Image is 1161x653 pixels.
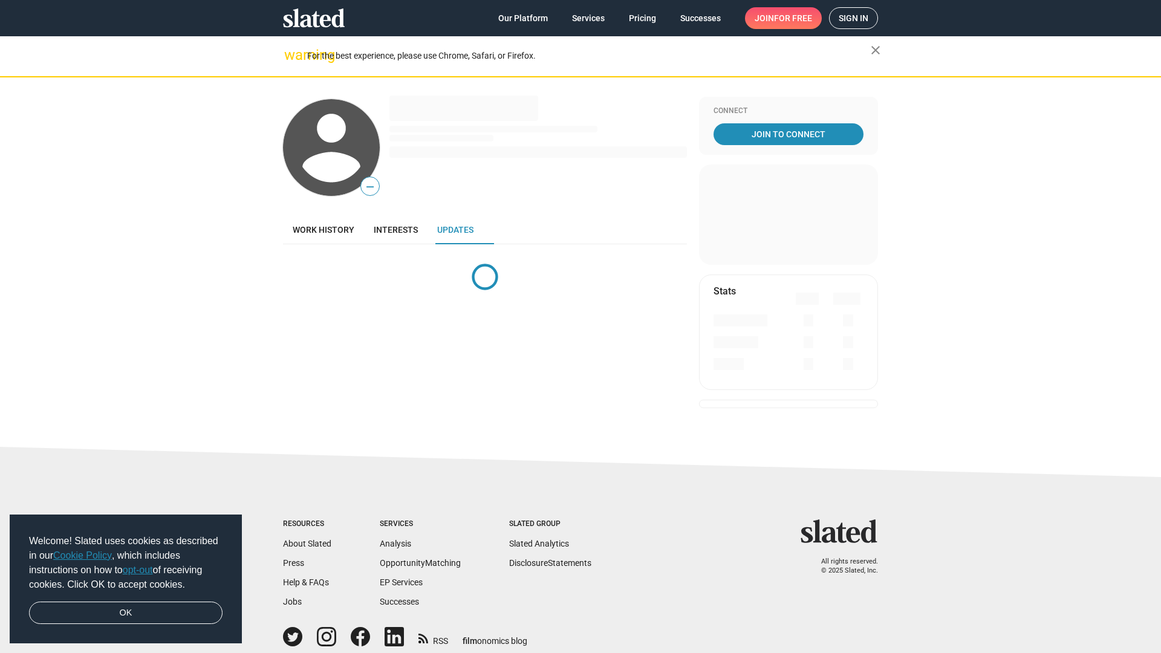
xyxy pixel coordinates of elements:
a: Join To Connect [714,123,863,145]
a: Press [283,558,304,568]
span: — [361,179,379,195]
span: for free [774,7,812,29]
span: Interests [374,225,418,235]
a: Work history [283,215,364,244]
span: Pricing [629,7,656,29]
a: Analysis [380,539,411,548]
div: Services [380,519,461,529]
a: OpportunityMatching [380,558,461,568]
mat-card-title: Stats [714,285,736,297]
a: DisclosureStatements [509,558,591,568]
mat-icon: warning [284,48,299,62]
span: Work history [293,225,354,235]
a: dismiss cookie message [29,602,223,625]
a: Services [562,7,614,29]
a: Slated Analytics [509,539,569,548]
div: cookieconsent [10,515,242,644]
a: EP Services [380,577,423,587]
div: Connect [714,106,863,116]
div: Resources [283,519,331,529]
a: Our Platform [489,7,558,29]
span: Updates [437,225,473,235]
a: Interests [364,215,428,244]
a: About Slated [283,539,331,548]
mat-icon: close [868,43,883,57]
a: Pricing [619,7,666,29]
a: Successes [380,597,419,606]
a: Updates [428,215,483,244]
span: film [463,636,477,646]
a: Cookie Policy [53,550,112,560]
span: Join To Connect [716,123,861,145]
span: Services [572,7,605,29]
span: Our Platform [498,7,548,29]
a: Joinfor free [745,7,822,29]
p: All rights reserved. © 2025 Slated, Inc. [808,557,878,575]
a: Help & FAQs [283,577,329,587]
div: Slated Group [509,519,591,529]
a: Jobs [283,597,302,606]
span: Sign in [839,8,868,28]
a: filmonomics blog [463,626,527,647]
a: RSS [418,628,448,647]
a: opt-out [123,565,153,575]
span: Welcome! Slated uses cookies as described in our , which includes instructions on how to of recei... [29,534,223,592]
a: Successes [671,7,730,29]
div: For the best experience, please use Chrome, Safari, or Firefox. [307,48,871,64]
span: Join [755,7,812,29]
a: Sign in [829,7,878,29]
span: Successes [680,7,721,29]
